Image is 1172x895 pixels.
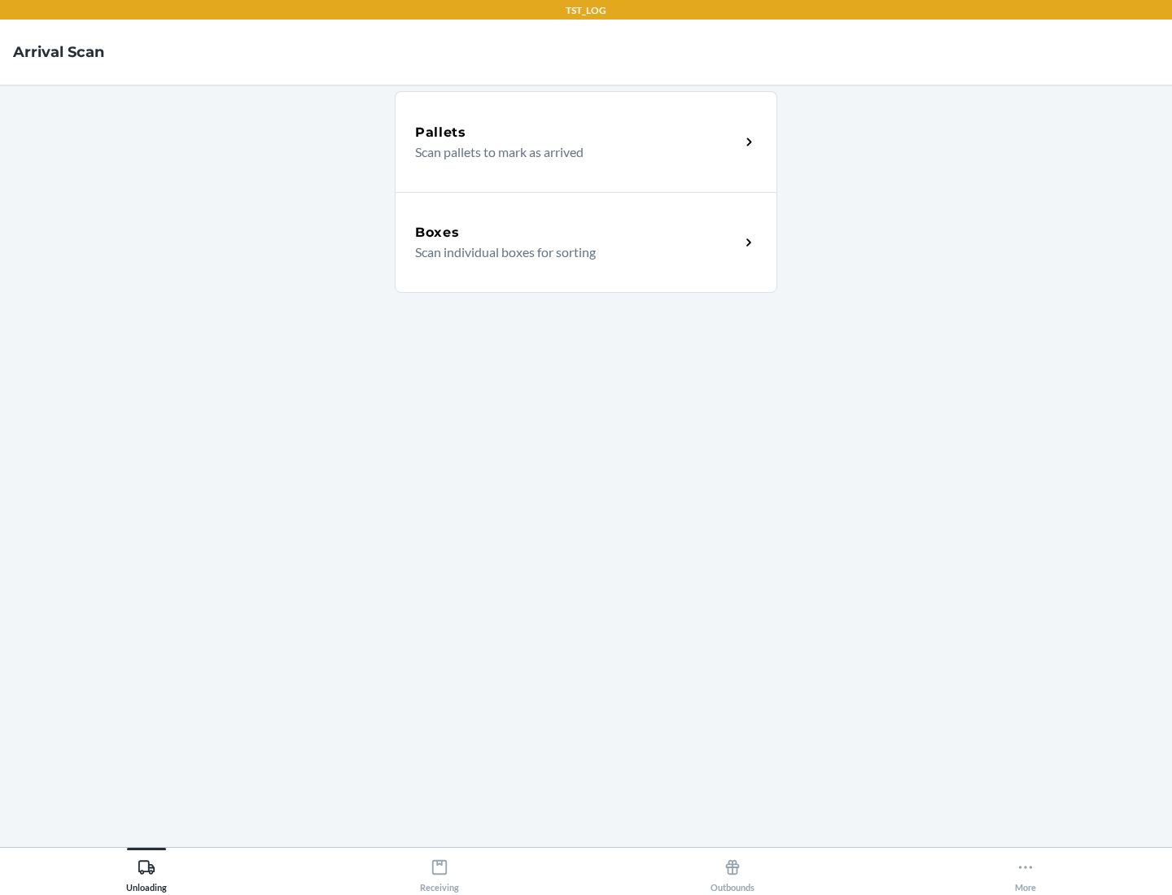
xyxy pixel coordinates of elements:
div: More [1015,852,1036,893]
p: Scan pallets to mark as arrived [415,142,727,162]
div: Unloading [126,852,167,893]
div: Outbounds [711,852,754,893]
h5: Pallets [415,123,466,142]
button: Outbounds [586,848,879,893]
div: Receiving [420,852,459,893]
a: PalletsScan pallets to mark as arrived [395,91,777,192]
button: More [879,848,1172,893]
a: BoxesScan individual boxes for sorting [395,192,777,293]
p: TST_LOG [566,3,606,18]
h5: Boxes [415,223,460,242]
p: Scan individual boxes for sorting [415,242,727,262]
h4: Arrival Scan [13,41,104,63]
button: Receiving [293,848,586,893]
